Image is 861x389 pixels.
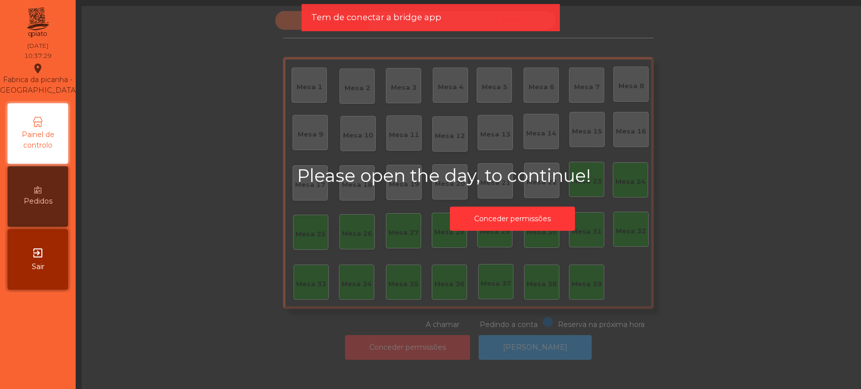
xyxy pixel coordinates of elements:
i: location_on [32,62,44,75]
span: Painel de controlo [10,129,66,151]
span: Tem de conectar a bridge app [311,11,441,24]
span: Sair [32,262,44,272]
img: qpiato [25,5,50,40]
i: exit_to_app [32,247,44,259]
span: Pedidos [24,196,52,207]
div: [DATE] [27,41,48,50]
div: 10:37:29 [24,51,51,60]
button: Conceder permissões [450,207,575,231]
h2: Please open the day, to continue! [297,165,728,186]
